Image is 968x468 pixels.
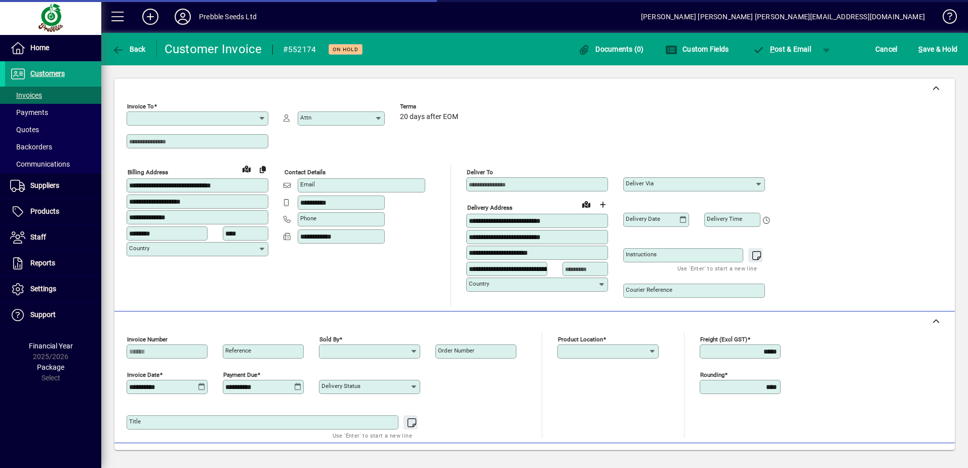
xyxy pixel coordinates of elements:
[5,87,101,104] a: Invoices
[558,336,603,343] mat-label: Product location
[438,347,474,354] mat-label: Order number
[886,449,927,465] span: Product
[127,336,168,343] mat-label: Invoice number
[30,233,46,241] span: Staff
[109,40,148,58] button: Back
[30,310,56,319] span: Support
[255,161,271,177] button: Copy to Delivery address
[30,285,56,293] span: Settings
[300,114,311,121] mat-label: Attn
[30,44,49,52] span: Home
[918,45,922,53] span: S
[400,113,458,121] span: 20 days after EOM
[5,121,101,138] a: Quotes
[300,215,316,222] mat-label: Phone
[127,103,154,110] mat-label: Invoice To
[700,336,747,343] mat-label: Freight (excl GST)
[37,363,64,371] span: Package
[875,41,898,57] span: Cancel
[112,45,146,53] span: Back
[319,336,339,343] mat-label: Sold by
[333,430,412,441] mat-hint: Use 'Enter' to start a new line
[677,262,757,274] mat-hint: Use 'Enter' to start a new line
[283,42,316,58] div: #552174
[5,277,101,302] a: Settings
[918,41,957,57] span: ave & Hold
[333,46,358,53] span: On hold
[199,9,257,25] div: Prebble Seeds Ltd
[752,45,811,53] span: ost & Email
[916,40,960,58] button: Save & Hold
[578,45,644,53] span: Documents (0)
[5,225,101,250] a: Staff
[5,302,101,328] a: Support
[626,286,672,293] mat-label: Courier Reference
[134,8,167,26] button: Add
[626,180,654,187] mat-label: Deliver via
[665,45,729,53] span: Custom Fields
[129,245,149,252] mat-label: Country
[30,181,59,189] span: Suppliers
[10,91,42,99] span: Invoices
[594,197,611,213] button: Choose address
[935,2,955,35] a: Knowledge Base
[321,382,360,389] mat-label: Delivery status
[101,40,157,58] app-page-header-button: Back
[576,40,647,58] button: Documents (0)
[10,108,48,116] span: Payments
[225,347,251,354] mat-label: Reference
[5,199,101,224] a: Products
[300,181,315,188] mat-label: Email
[10,126,39,134] span: Quotes
[238,161,255,177] a: View on map
[873,40,900,58] button: Cancel
[5,138,101,155] a: Backorders
[29,342,73,350] span: Financial Year
[129,418,141,425] mat-label: Title
[770,45,775,53] span: P
[607,449,659,465] span: Product History
[700,371,724,378] mat-label: Rounding
[626,215,660,222] mat-label: Delivery date
[578,196,594,212] a: View on map
[223,371,257,378] mat-label: Payment due
[5,104,101,121] a: Payments
[747,40,816,58] button: Post & Email
[641,9,925,25] div: [PERSON_NAME] [PERSON_NAME] [PERSON_NAME][EMAIL_ADDRESS][DOMAIN_NAME]
[5,35,101,61] a: Home
[167,8,199,26] button: Profile
[663,40,732,58] button: Custom Fields
[5,155,101,173] a: Communications
[30,207,59,215] span: Products
[603,448,663,466] button: Product History
[127,371,159,378] mat-label: Invoice date
[5,173,101,199] a: Suppliers
[165,41,262,57] div: Customer Invoice
[10,143,52,151] span: Backorders
[5,251,101,276] a: Reports
[30,259,55,267] span: Reports
[626,251,657,258] mat-label: Instructions
[30,69,65,77] span: Customers
[10,160,70,168] span: Communications
[400,103,461,110] span: Terms
[469,280,489,287] mat-label: Country
[881,448,932,466] button: Product
[707,215,742,222] mat-label: Delivery time
[467,169,493,176] mat-label: Deliver To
